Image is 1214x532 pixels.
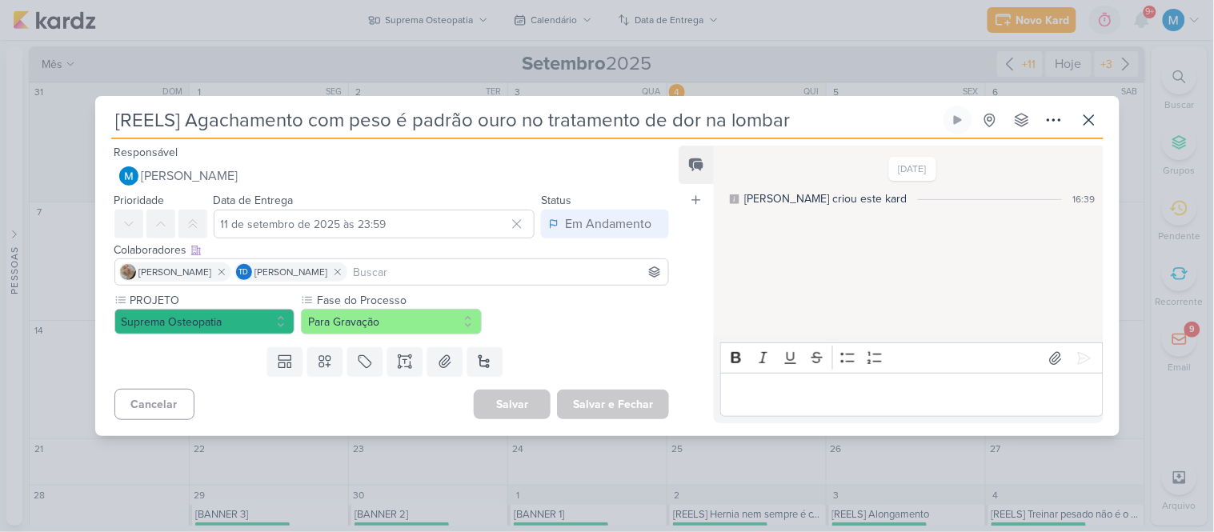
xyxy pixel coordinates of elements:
[239,269,249,277] p: Td
[720,373,1103,417] div: Editor editing area: main
[114,389,194,420] button: Cancelar
[1073,192,1096,206] div: 16:39
[139,265,212,279] span: [PERSON_NAME]
[565,214,651,234] div: Em Andamento
[214,210,535,238] input: Select a date
[114,309,295,334] button: Suprema Osteopatia
[541,194,571,207] label: Status
[744,190,907,207] div: [PERSON_NAME] criou este kard
[114,194,165,207] label: Prioridade
[114,162,670,190] button: [PERSON_NAME]
[129,292,295,309] label: PROJETO
[114,146,178,159] label: Responsável
[214,194,294,207] label: Data de Entrega
[236,264,252,280] div: Thais de carvalho
[351,262,666,282] input: Buscar
[301,309,482,334] button: Para Gravação
[952,114,964,126] div: Ligar relógio
[541,210,669,238] button: Em Andamento
[114,242,670,258] div: Colaboradores
[119,166,138,186] img: MARIANA MIRANDA
[120,264,136,280] img: Sarah Violante
[111,106,940,134] input: Kard Sem Título
[315,292,482,309] label: Fase do Processo
[720,342,1103,374] div: Editor toolbar
[142,166,238,186] span: [PERSON_NAME]
[255,265,328,279] span: [PERSON_NAME]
